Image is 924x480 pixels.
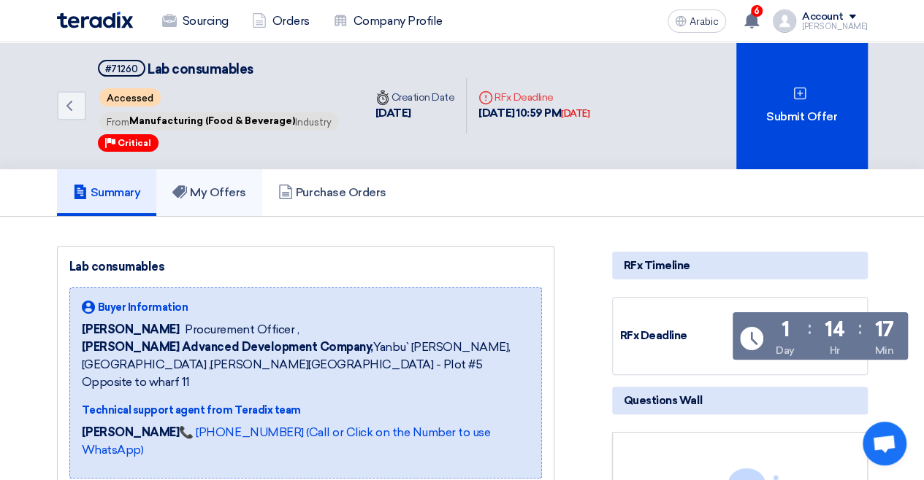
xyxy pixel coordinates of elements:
[262,169,402,216] a: Purchase Orders
[185,321,299,338] span: Procurement Officer ,
[776,343,795,358] div: Day
[82,338,530,391] span: Yanbu` [PERSON_NAME], [GEOGRAPHIC_DATA] ,[PERSON_NAME][GEOGRAPHIC_DATA] - Plot #5 Opposite to wha...
[190,185,246,199] font: My Offers
[620,328,730,344] div: RFx Deadline
[690,15,719,28] font: Arabic
[495,91,553,104] font: RFx Deadline
[98,60,346,78] h5: Lab consumables
[69,258,542,276] div: Lab consumables
[118,138,151,148] font: Critical
[156,169,262,216] a: My Offers
[150,5,240,37] a: Sourcing
[295,117,332,128] font: Industry
[668,9,726,33] button: Arabic
[392,91,455,104] font: Creation Date
[148,61,253,77] font: Lab consumables
[240,5,321,37] a: Orders
[766,109,837,123] font: Submit Offer
[478,107,561,120] font: [DATE] 10:59 PM
[82,403,530,418] div: Technical support agent from Teradix team
[874,343,893,358] div: Min
[808,315,812,341] div: :
[91,185,141,199] font: Summary
[105,63,138,74] font: #71260
[802,10,844,23] font: Account
[354,14,443,28] font: Company Profile
[129,115,295,126] font: Manufacturing (Food & Beverage)
[296,185,386,199] font: Purchase Orders
[858,315,861,341] div: :
[82,425,180,439] strong: [PERSON_NAME]
[754,6,760,16] font: 6
[773,9,796,33] img: profile_test.png
[781,320,789,340] div: 1
[98,300,188,315] span: Buyer Information
[82,340,373,354] b: [PERSON_NAME] Advanced Development Company,
[612,252,868,279] div: RFx Timeline
[82,321,180,338] span: [PERSON_NAME]
[272,14,310,28] font: Orders
[375,107,411,120] font: [DATE]
[57,169,157,216] a: Summary
[874,320,893,340] div: 17
[825,320,844,340] div: 14
[802,22,868,31] font: [PERSON_NAME]
[183,14,229,28] font: Sourcing
[863,422,906,465] a: Open chat
[829,343,839,358] div: Hr
[57,12,133,28] img: Teradix logo
[82,425,491,457] a: 📞 [PHONE_NUMBER] (Call or Click on the Number to use WhatsApp)
[561,108,589,119] font: [DATE]
[624,392,702,409] span: Questions Wall
[107,93,153,104] font: Accessed
[107,117,129,128] font: From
